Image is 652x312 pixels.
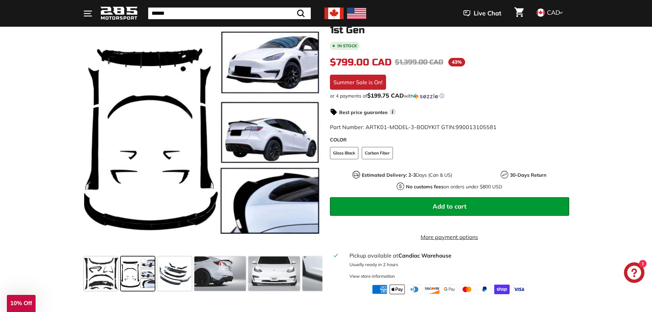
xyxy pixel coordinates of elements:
[330,92,569,99] div: or 4 payments of$199.75 CADwithSezzle Click to learn more about Sezzle
[349,273,395,279] div: View store information
[448,58,465,66] span: 43%
[148,8,311,19] input: Search
[407,285,422,294] img: diners_club
[510,172,546,178] strong: 30-Days Return
[330,233,569,241] a: More payment options
[459,285,475,294] img: master
[330,57,392,68] span: $799.00 CAD
[406,183,502,190] p: on orders under $800 USD
[389,109,396,115] span: i
[455,5,510,22] button: Live Chat
[398,252,451,259] strong: Candiac Warehouse
[494,285,510,294] img: shopify_pay
[474,9,501,18] span: Live Chat
[395,58,443,66] span: $1,399.00 CAD
[330,124,497,130] span: Part Number: ARTK01-MODEL-3-BODYKIT GTIN:
[424,285,440,294] img: discover
[362,172,452,179] p: Days (Can & US)
[372,285,387,294] img: american_express
[362,172,416,178] strong: Estimated Delivery: 2-3
[510,2,528,25] a: Cart
[406,184,444,190] strong: No customs fees
[456,124,497,130] span: 990013105581
[10,300,32,307] span: 10% Off
[389,285,405,294] img: apple_pay
[330,136,569,143] label: COLOR
[330,92,569,99] div: or 4 payments of with
[349,261,565,268] p: Usually ready in 2 hours
[349,251,565,260] div: Pickup available at
[330,75,386,90] div: Summer Sale is On!
[442,285,457,294] img: google_pay
[547,9,560,16] span: CAD
[339,109,388,115] strong: Best price guarantee
[512,285,527,294] img: visa
[622,262,647,285] inbox-online-store-chat: Shopify online store chat
[100,5,138,22] img: Logo_285_Motorsport_areodynamics_components
[413,93,438,99] img: Sezzle
[330,197,569,216] button: Add to cart
[477,285,492,294] img: paypal
[367,92,404,99] span: $199.75 CAD
[433,202,466,210] span: Add to cart
[7,295,36,312] div: 10% Off
[337,44,357,48] b: In stock
[330,14,569,36] h1: 6-Piece Body Kit - [DATE]-[DATE] Tesla Model 3 1st Gen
